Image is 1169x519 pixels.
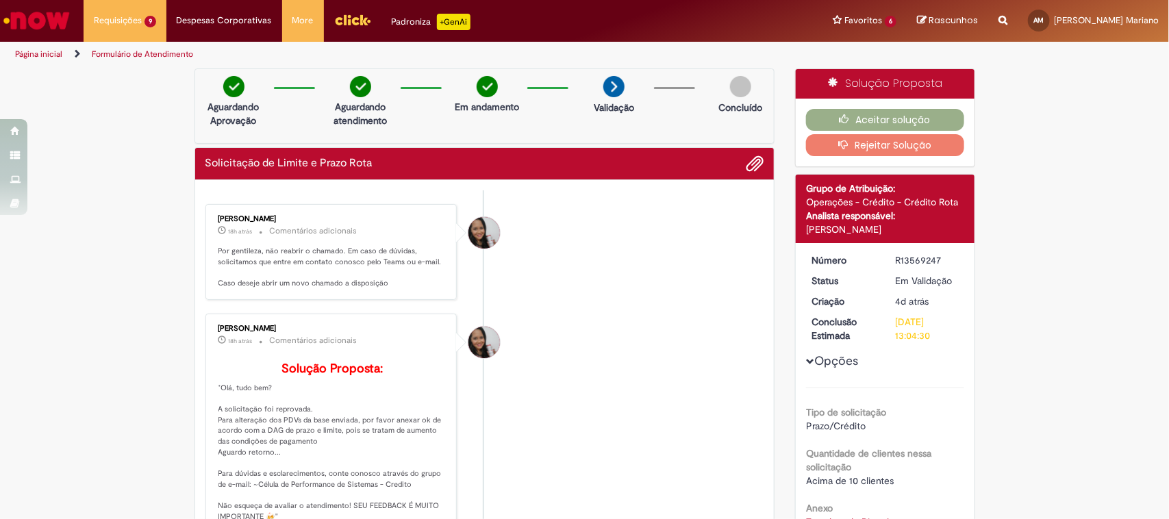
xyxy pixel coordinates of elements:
p: Validação [594,101,634,114]
span: 18h atrás [229,227,253,236]
img: check-circle-green.png [223,76,244,97]
div: Em Validação [896,274,959,288]
span: 6 [885,16,896,27]
button: Aceitar solução [806,109,964,131]
div: [PERSON_NAME] [218,215,447,223]
span: More [292,14,314,27]
dt: Conclusão Estimada [801,315,885,342]
button: Adicionar anexos [746,155,764,173]
img: click_logo_yellow_360x200.png [334,10,371,30]
dt: Número [801,253,885,267]
b: Tipo de solicitação [806,406,886,418]
div: Analista responsável: [806,209,964,223]
small: Comentários adicionais [270,335,357,346]
div: 26/09/2025 09:04:27 [896,294,959,308]
h2: Solicitação de Limite e Prazo Rota Histórico de tíquete [205,157,373,170]
b: Anexo [806,502,833,514]
img: img-circle-grey.png [730,76,751,97]
span: Despesas Corporativas [177,14,272,27]
div: [PERSON_NAME] [218,325,447,333]
time: 29/09/2025 13:43:22 [229,227,253,236]
button: Rejeitar Solução [806,134,964,156]
p: Aguardando atendimento [327,100,394,127]
span: 9 [144,16,156,27]
div: Grupo de Atribuição: [806,181,964,195]
div: Solução Proposta [796,69,975,99]
p: +GenAi [437,14,470,30]
div: [DATE] 13:04:30 [896,315,959,342]
span: 18h atrás [229,337,253,345]
p: Por gentileza, não reabrir o chamado. Em caso de dúvidas, solicitamos que entre em contato conosc... [218,246,447,289]
div: Valeria Maria Da Conceicao [468,327,500,358]
span: Rascunhos [929,14,978,27]
div: Operações - Crédito - Crédito Rota [806,195,964,209]
span: [PERSON_NAME] Mariano [1054,14,1159,26]
ul: Trilhas de página [10,42,769,67]
time: 26/09/2025 09:04:27 [896,295,929,307]
span: AM [1034,16,1044,25]
div: Valeria Maria Da Conceicao [468,217,500,249]
span: Favoritos [844,14,882,27]
b: Solução Proposta: [281,361,383,377]
img: check-circle-green.png [477,76,498,97]
p: Em andamento [455,100,519,114]
span: Prazo/Crédito [806,420,866,432]
a: Página inicial [15,49,62,60]
a: Rascunhos [917,14,978,27]
p: Concluído [718,101,762,114]
p: Aguardando Aprovação [201,100,267,127]
div: R13569247 [896,253,959,267]
a: Formulário de Atendimento [92,49,193,60]
div: Padroniza [392,14,470,30]
img: ServiceNow [1,7,72,34]
span: Requisições [94,14,142,27]
dt: Criação [801,294,885,308]
img: arrow-next.png [603,76,625,97]
span: Acima de 10 clientes [806,474,894,487]
dt: Status [801,274,885,288]
div: [PERSON_NAME] [806,223,964,236]
span: 4d atrás [896,295,929,307]
small: Comentários adicionais [270,225,357,237]
b: Quantidade de clientes nessa solicitação [806,447,931,473]
img: check-circle-green.png [350,76,371,97]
